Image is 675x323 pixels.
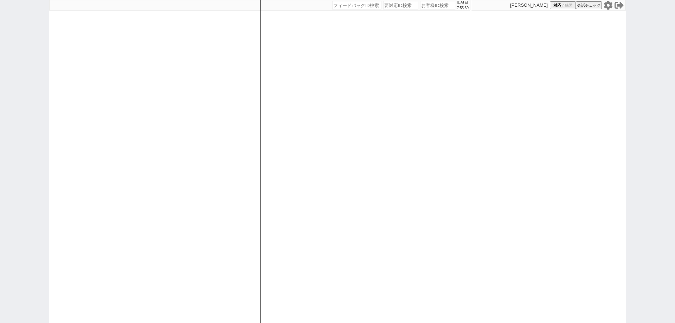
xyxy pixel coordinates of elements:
input: 要対応ID検索 [383,1,418,9]
p: 7:55:39 [457,5,469,11]
span: 対応 [553,3,561,8]
input: フィードバックID検索 [332,1,381,9]
button: 会話チェック [576,1,602,9]
button: 対応／練習 [550,1,576,9]
p: [PERSON_NAME] [510,2,548,8]
input: お客様ID検索 [420,1,455,9]
span: 練習 [565,3,573,8]
span: 会話チェック [577,3,600,8]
